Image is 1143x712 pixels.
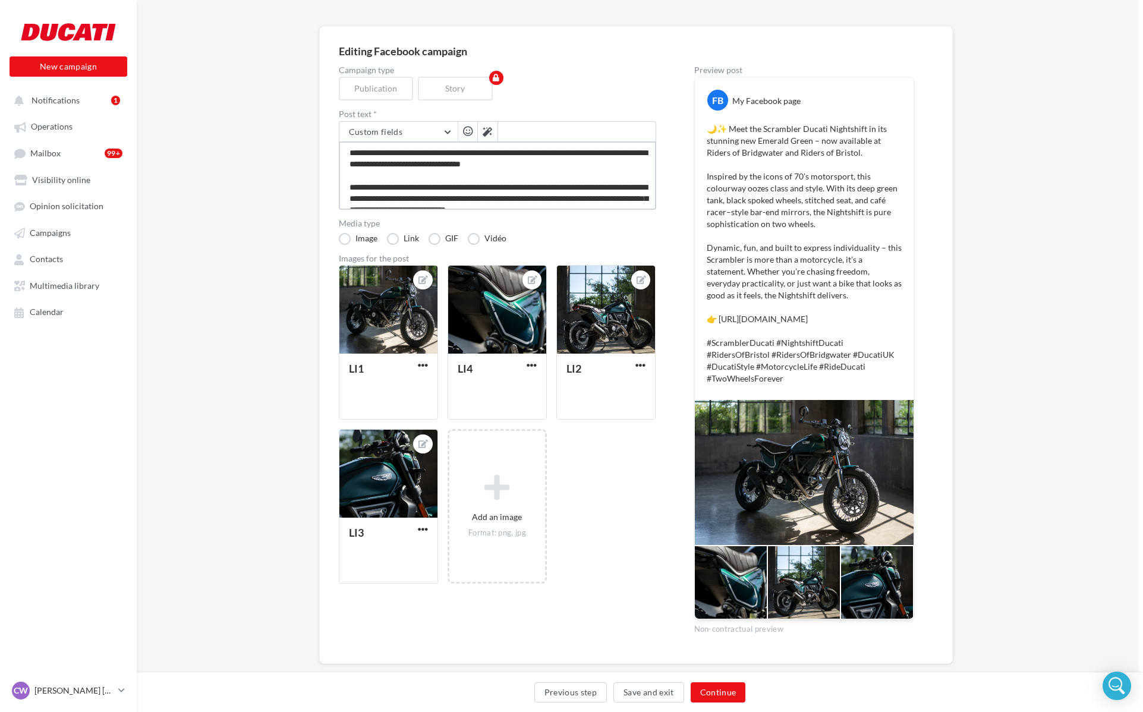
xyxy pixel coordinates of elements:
[7,248,130,269] a: Contacts
[10,679,127,702] a: CW [PERSON_NAME] [PERSON_NAME]
[1103,672,1131,700] div: Open Intercom Messenger
[7,275,130,296] a: Multimedia library
[339,46,933,56] div: Editing Facebook campaign
[339,66,656,74] label: Campaign type
[339,110,656,118] label: Post text *
[458,362,473,375] div: LI4
[339,122,458,142] button: Custom fields
[32,175,90,185] span: Visibility online
[31,122,73,132] span: Operations
[30,254,63,264] span: Contacts
[691,682,746,702] button: Continue
[7,222,130,243] a: Campaigns
[14,685,28,697] span: CW
[34,685,114,697] p: [PERSON_NAME] [PERSON_NAME]
[349,127,403,137] span: Custom fields
[339,254,656,263] div: Images for the post
[105,149,122,158] div: 99+
[7,142,130,164] a: Mailbox99+
[707,123,902,385] p: 🌙✨ Meet the Scrambler Ducati Nightshift in its stunning new Emerald Green – now available at Ride...
[10,56,127,77] button: New campaign
[349,526,364,539] div: LI3
[339,233,377,245] label: Image
[566,362,581,375] div: LI2
[694,619,914,635] div: Non-contractual preview
[30,148,61,158] span: Mailbox
[32,95,80,105] span: Notifications
[7,169,130,190] a: Visibility online
[7,89,125,111] button: Notifications 1
[30,201,103,212] span: Opinion solicitation
[7,301,130,322] a: Calendar
[7,115,130,137] a: Operations
[468,233,506,245] label: Vidéo
[111,96,120,105] div: 1
[30,307,64,317] span: Calendar
[613,682,684,702] button: Save and exit
[707,90,728,111] div: FB
[429,233,458,245] label: GIF
[7,195,130,216] a: Opinion solicitation
[339,219,656,228] label: Media type
[732,95,801,107] div: My Facebook page
[534,682,607,702] button: Previous step
[349,362,364,375] div: LI1
[30,228,71,238] span: Campaigns
[694,66,914,74] div: Preview post
[30,281,99,291] span: Multimedia library
[387,233,419,245] label: Link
